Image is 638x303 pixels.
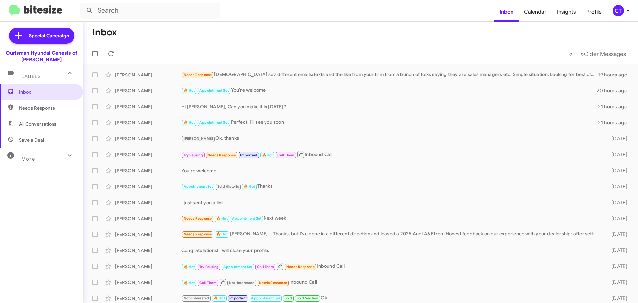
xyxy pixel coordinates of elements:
span: All Conversations [19,121,56,127]
div: 21 hours ago [598,103,633,110]
div: Inbound Call [181,278,601,286]
span: Needs Response [286,265,315,269]
input: Search [80,3,220,19]
button: CT [607,5,631,16]
span: Call Them [277,153,295,157]
div: Congratulations! I will close your profile. [181,247,601,254]
div: Inbound Call [181,150,601,159]
button: Next [576,47,630,61]
span: 🔥 Hot [214,296,225,300]
button: Previous [565,47,577,61]
span: Try Pausing [184,153,203,157]
span: Needs Response [184,216,212,221]
span: 🔥 Hot [262,153,273,157]
span: Try Pausing [199,265,219,269]
span: 🔥 Hot [184,265,195,269]
div: [PERSON_NAME] [115,183,181,190]
span: Sold Verified [297,296,319,300]
div: Next week [181,215,601,222]
span: More [21,156,35,162]
span: Sold Historic [217,184,239,189]
div: [DATE] [601,231,633,238]
div: 19 hours ago [598,72,633,78]
div: CT [613,5,624,16]
div: You're welcome [181,87,597,94]
span: Not-Interested [184,296,209,300]
span: Important [240,153,257,157]
span: Not-Interested [229,281,255,285]
span: Save a Deal [19,137,44,143]
div: [DATE] [601,295,633,302]
div: [DEMOGRAPHIC_DATA] sev different emails/texts and the like from your firm from a bunch of folks s... [181,71,598,78]
span: » [580,50,584,58]
div: [PERSON_NAME] [115,87,181,94]
div: [PERSON_NAME] [115,231,181,238]
div: [PERSON_NAME] [115,167,181,174]
span: Important [229,296,247,300]
div: [PERSON_NAME] [115,215,181,222]
span: 🔥 Hot [244,184,255,189]
a: Insights [552,2,581,22]
span: Needs Response [184,232,212,236]
div: [PERSON_NAME]-- Thanks, but I've gone in a different direction and leased a 2025 Audi A6 Etron. H... [181,230,601,238]
a: Special Campaign [9,28,74,44]
div: [DATE] [601,247,633,254]
div: [PERSON_NAME] [115,199,181,206]
div: [PERSON_NAME] [115,72,181,78]
div: [PERSON_NAME] [115,119,181,126]
div: Ok [181,294,601,302]
span: Call Them [199,281,217,285]
span: Appointment Set [199,120,229,125]
span: Appointment Set [223,265,253,269]
div: I just sent you a link [181,199,601,206]
span: Inbox [19,89,75,95]
div: 21 hours ago [598,119,633,126]
span: Call Them [257,265,274,269]
div: [PERSON_NAME] [115,151,181,158]
div: 20 hours ago [597,87,633,94]
div: Perfect! I'll see you soon [181,119,598,126]
span: 🔥 Hot [184,88,195,93]
span: Needs Response [259,281,287,285]
span: Needs Response [184,73,212,77]
span: Needs Response [19,105,75,111]
a: Calendar [519,2,552,22]
div: Ok, thanks [181,135,601,142]
span: Older Messages [584,50,626,58]
div: [PERSON_NAME] [115,263,181,270]
div: You're welcome [181,167,601,174]
span: Sold [285,296,292,300]
div: [DATE] [601,135,633,142]
div: [DATE] [601,215,633,222]
span: [PERSON_NAME] [184,136,213,141]
div: Inbound Call [181,262,601,270]
a: Inbox [494,2,519,22]
span: 🔥 Hot [184,120,195,125]
div: [PERSON_NAME] [115,247,181,254]
div: Thanks [181,183,601,190]
div: Hi [PERSON_NAME], Can you make it in [DATE]? [181,103,598,110]
div: [DATE] [601,151,633,158]
div: [DATE] [601,199,633,206]
span: Labels [21,74,41,79]
span: Special Campaign [29,32,69,39]
span: Appointment Set [184,184,213,189]
span: Appointment Set [251,296,280,300]
div: [PERSON_NAME] [115,103,181,110]
span: Appointment Set [232,216,261,221]
nav: Page navigation example [565,47,630,61]
div: [DATE] [601,279,633,286]
span: 🔥 Hot [184,281,195,285]
div: [DATE] [601,183,633,190]
div: [PERSON_NAME] [115,135,181,142]
a: Profile [581,2,607,22]
span: Appointment Set [199,88,229,93]
h1: Inbox [92,27,117,38]
div: [PERSON_NAME] [115,295,181,302]
div: [PERSON_NAME] [115,279,181,286]
span: 🔥 Hot [216,232,228,236]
